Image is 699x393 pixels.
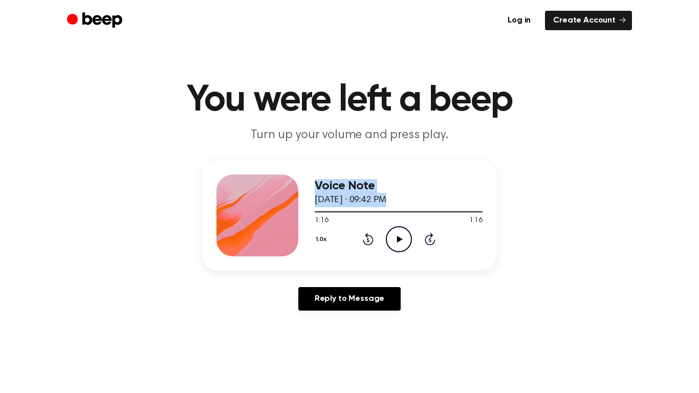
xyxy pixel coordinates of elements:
span: 1:16 [469,215,483,226]
span: [DATE] · 09:42 PM [315,195,386,205]
a: Create Account [545,11,632,30]
h1: You were left a beep [88,82,611,119]
a: Log in [499,11,539,30]
p: Turn up your volume and press play. [153,127,546,144]
h3: Voice Note [315,179,483,193]
span: 1:16 [315,215,328,226]
a: Beep [67,11,125,31]
button: 1.0x [315,231,331,248]
a: Reply to Message [298,287,401,311]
